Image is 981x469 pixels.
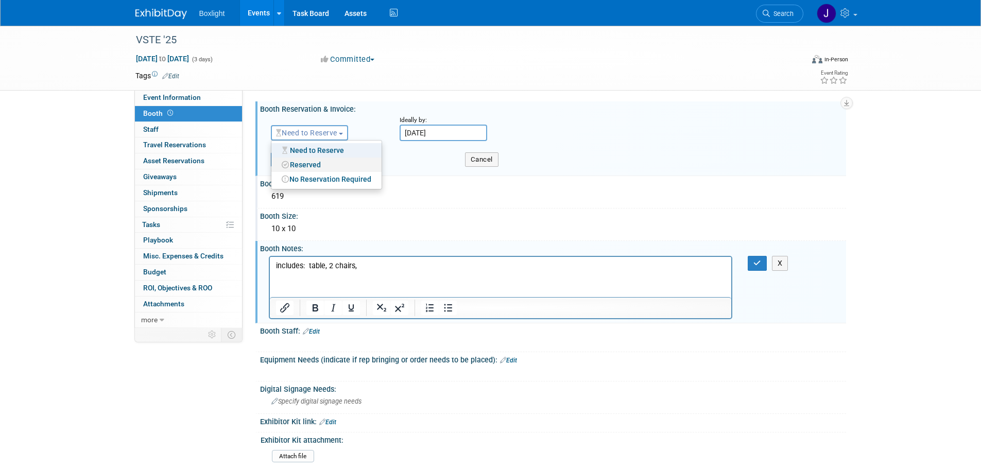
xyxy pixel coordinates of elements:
button: X [772,256,788,271]
div: VSTE '25 [132,31,788,49]
a: Shipments [135,185,242,201]
button: Subscript [373,301,390,315]
span: Misc. Expenses & Credits [143,252,223,260]
a: ROI, Objectives & ROO [135,281,242,296]
span: more [141,316,158,324]
div: Event Rating [820,71,848,76]
a: Booth [135,106,242,121]
a: Playbook [135,233,242,248]
span: Giveaways [143,172,177,181]
div: Digital Signage Needs: [260,381,846,394]
button: Superscript [391,301,408,315]
span: Need to Reserve [276,129,337,137]
a: Attachments [135,297,242,312]
div: Booth Size: [260,209,846,221]
button: Need to Reserve [271,125,349,141]
div: 10 x 10 [268,221,838,237]
div: Booth Notes: [260,241,846,254]
span: Specify digital signage needs [271,397,362,405]
div: In-Person [824,56,848,63]
img: Jean Knight [817,4,836,23]
span: Travel Reservations [143,141,206,149]
span: to [158,55,167,63]
a: Reserved [271,158,382,172]
img: ExhibitDay [135,9,187,19]
span: Staff [143,125,159,133]
span: (3 days) [191,56,213,63]
iframe: Rich Text Area [270,257,732,297]
button: Underline [342,301,360,315]
span: ROI, Objectives & ROO [143,284,212,292]
span: [DATE] [DATE] [135,54,190,63]
span: Booth [143,109,175,117]
button: Insert/edit link [276,301,294,315]
button: Bullet list [439,301,457,315]
span: Sponsorships [143,204,187,213]
td: Toggle Event Tabs [221,328,242,341]
span: Event Information [143,93,201,101]
span: Shipments [143,188,178,197]
span: Search [770,10,794,18]
div: Booth Staff: [260,323,846,337]
div: Exhibitor Kit link: [260,414,846,427]
div: Booth Number: [260,176,846,189]
a: Sponsorships [135,201,242,217]
a: Search [756,5,803,23]
a: Event Information [135,90,242,106]
div: Exhibitor Kit attachment: [261,432,841,445]
a: Misc. Expenses & Credits [135,249,242,264]
span: Tasks [142,220,160,229]
a: Edit [319,419,336,426]
div: Booth Reservation & Invoice: [260,101,846,114]
button: Bold [306,301,324,315]
div: Equipment Needs (indicate if rep bringing or order needs to be placed): [260,352,846,366]
span: Boxlight [199,9,225,18]
a: Giveaways [135,169,242,185]
span: Attachments [143,300,184,308]
a: Asset Reservations [135,153,242,169]
a: more [135,312,242,328]
a: Tasks [135,217,242,233]
a: Edit [500,357,517,364]
button: Italic [324,301,342,315]
button: Cancel [465,152,498,167]
span: Playbook [143,236,173,244]
a: Travel Reservations [135,137,242,153]
span: Budget [143,268,166,276]
div: Ideally by: [400,116,821,125]
td: Personalize Event Tab Strip [203,328,221,341]
span: Booth not reserved yet [165,109,175,117]
a: Budget [135,265,242,280]
td: Tags [135,71,179,81]
button: Committed [317,54,378,65]
a: No Reservation Required [271,172,382,186]
a: Edit [303,328,320,335]
a: Need to Reserve [271,143,382,158]
a: Edit [162,73,179,80]
div: 619 [268,188,838,204]
span: Asset Reservations [143,157,204,165]
button: Numbered list [421,301,439,315]
img: Format-Inperson.png [812,55,822,63]
a: Staff [135,122,242,137]
div: Event Format [743,54,849,69]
